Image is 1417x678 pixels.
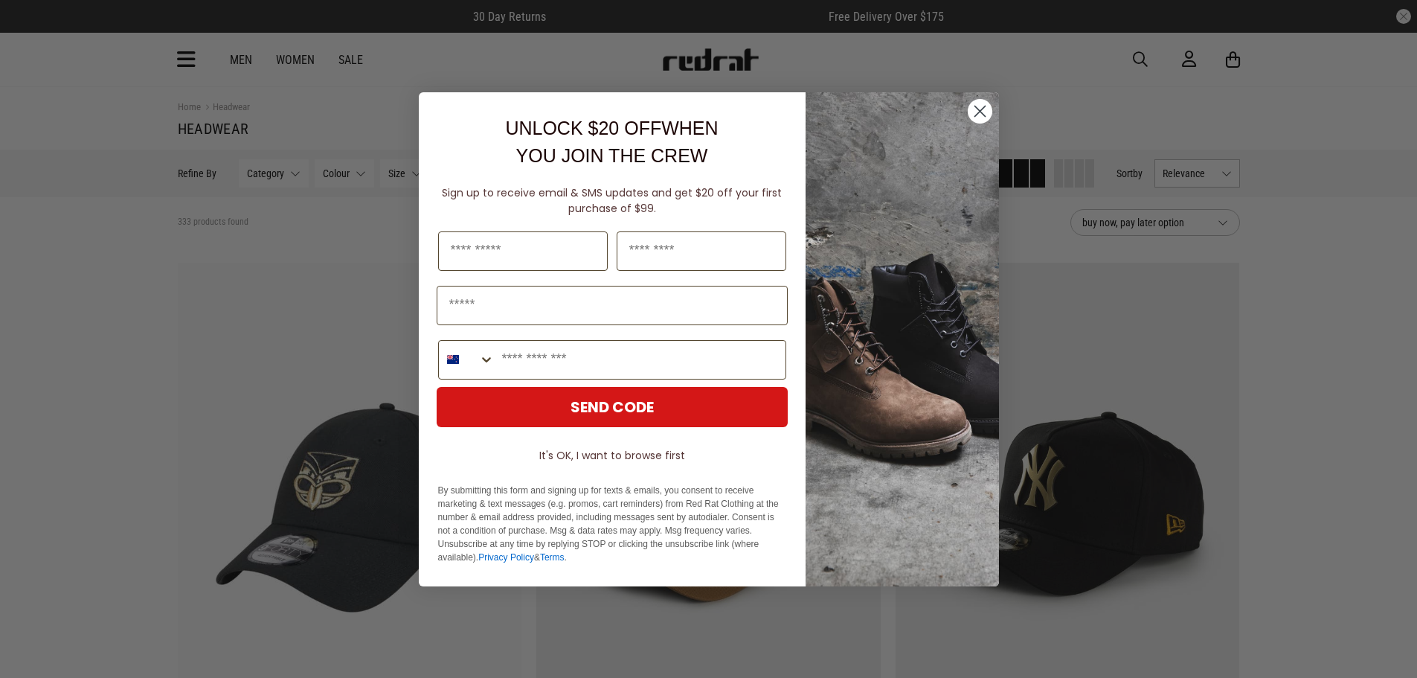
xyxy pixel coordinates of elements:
span: WHEN [661,118,718,138]
input: First Name [438,231,608,271]
button: SEND CODE [437,387,788,427]
span: YOU JOIN THE CREW [516,145,708,166]
a: Privacy Policy [478,552,534,563]
img: New Zealand [447,354,459,365]
button: Close dialog [967,98,993,124]
span: UNLOCK $20 OFF [505,118,661,138]
button: It's OK, I want to browse first [437,442,788,469]
img: f7662613-148e-4c88-9575-6c6b5b55a647.jpeg [806,92,999,586]
p: By submitting this form and signing up for texts & emails, you consent to receive marketing & tex... [438,484,786,564]
a: Terms [540,552,565,563]
span: Sign up to receive email & SMS updates and get $20 off your first purchase of $99. [442,185,782,216]
button: Search Countries [439,341,495,379]
input: Email [437,286,788,325]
